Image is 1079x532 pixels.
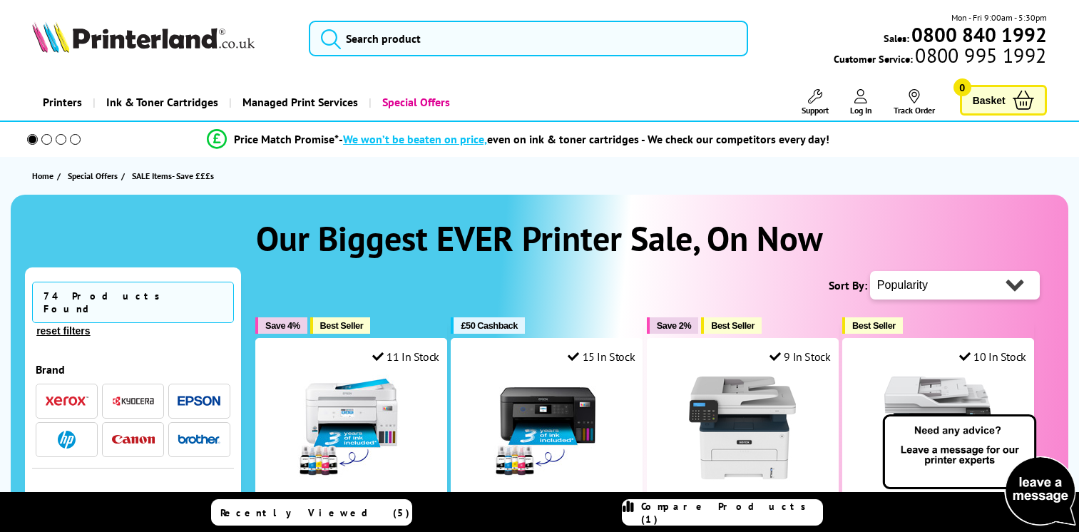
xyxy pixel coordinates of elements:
div: 10 In Stock [959,349,1026,364]
span: 0800 995 1992 [913,48,1046,62]
span: Basket [973,91,1006,110]
img: Xerox B315 [884,374,991,481]
img: Brother [178,434,220,444]
span: £50 Cashback [461,320,517,331]
h1: Our Biggest EVER Printer Sale, On Now [25,216,1054,260]
button: £50 Cashback [451,317,524,334]
span: Compare Products (1) [641,500,822,526]
span: Customer Service: [834,48,1046,66]
span: Ink & Toner Cartridges [106,84,218,121]
img: Epson EcoTank ET-4856 [297,374,404,481]
a: Xerox B225 [689,470,796,484]
button: Save 2% [647,317,698,334]
a: Printers [32,84,93,121]
img: Printerland Logo [32,21,255,53]
div: - even on ink & toner cartridges - We check our competitors every day! [339,132,829,146]
div: Brand [36,362,230,377]
div: 15 In Stock [568,349,635,364]
span: Sales: [884,31,909,45]
span: Sort By: [829,278,867,292]
span: Save 2% [657,320,691,331]
a: Support [802,89,829,116]
a: Compare Products (1) [622,499,823,526]
span: Support [802,105,829,116]
button: Kyocera [108,392,159,411]
button: Best Seller [310,317,371,334]
button: Best Seller [842,317,903,334]
span: Price Match Promise* [234,132,339,146]
span: Special Offers [68,168,118,183]
span: We won’t be beaten on price, [343,132,487,146]
b: 0800 840 1992 [911,21,1047,48]
a: Recently Viewed (5) [211,499,412,526]
div: 9 In Stock [769,349,831,364]
img: Epson [178,396,220,406]
a: Epson EcoTank ET-2851 [494,470,600,484]
span: Mon - Fri 9:00am - 5:30pm [951,11,1047,24]
img: Kyocera [112,396,155,406]
div: 11 In Stock [372,349,439,364]
button: HP [41,430,93,449]
span: Save 4% [265,320,300,331]
span: Log In [850,105,872,116]
a: Special Offers [68,168,121,183]
span: SALE Items- Save £££s [132,170,214,181]
button: reset filters [32,324,94,337]
span: Best Seller [320,320,364,331]
button: Save 4% [255,317,307,334]
a: Printerland Logo [32,21,291,56]
a: Track Order [894,89,935,116]
span: Best Seller [852,320,896,331]
button: Epson [173,392,225,411]
span: Recently Viewed (5) [220,506,410,519]
a: Home [32,168,57,183]
img: Epson EcoTank ET-2851 [494,374,600,481]
a: 0800 840 1992 [909,28,1047,41]
a: Special Offers [369,84,461,121]
button: Xerox [41,392,93,411]
li: modal_Promise [7,127,1029,152]
span: Best Seller [711,320,755,331]
span: 74 Products Found [32,282,234,323]
img: Xerox [46,396,88,406]
img: Open Live Chat window [879,412,1079,529]
input: Search product [309,21,748,56]
img: HP [58,431,76,449]
a: Ink & Toner Cartridges [93,84,229,121]
span: 0 [953,78,971,96]
img: Canon [112,435,155,444]
a: Log In [850,89,872,116]
button: Best Seller [701,317,762,334]
a: Managed Print Services [229,84,369,121]
button: Canon [108,430,159,449]
a: Epson EcoTank ET-4856 [297,470,404,484]
button: Brother [173,430,225,449]
img: Xerox B225 [689,374,796,481]
a: Basket 0 [960,85,1047,116]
